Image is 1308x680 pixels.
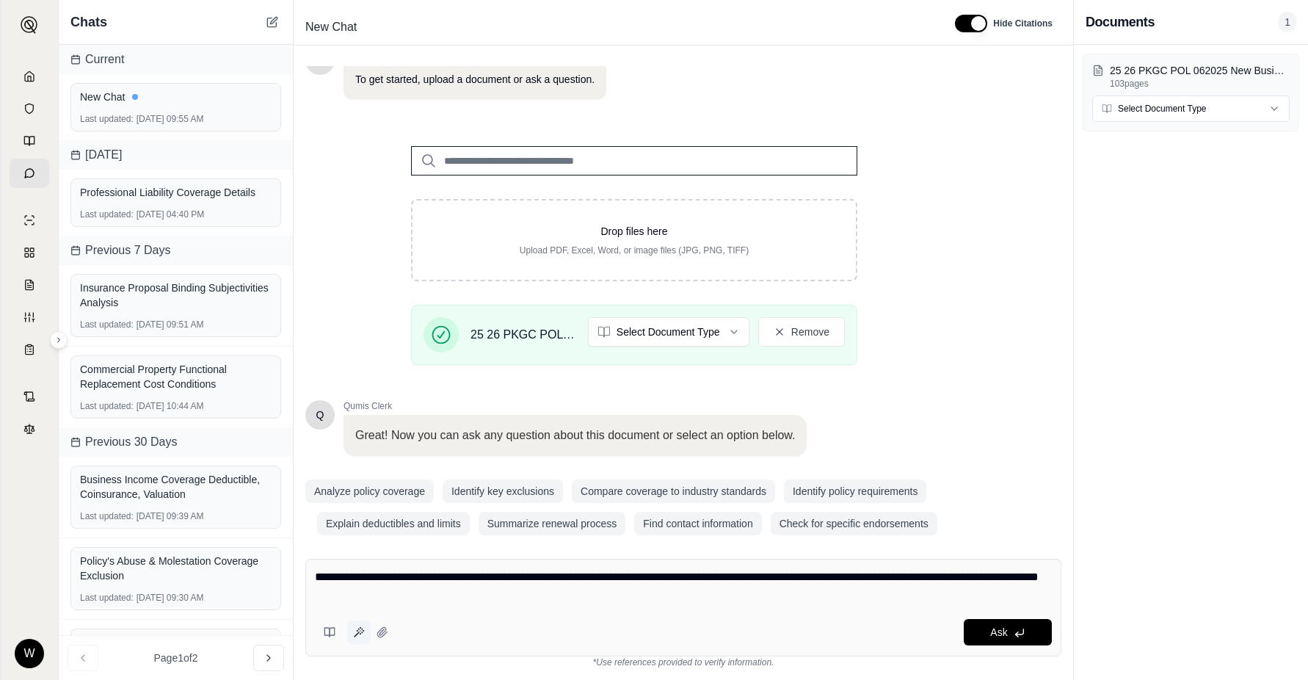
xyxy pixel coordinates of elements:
[758,317,845,347] button: Remove
[59,236,293,265] div: Previous 7 Days
[436,245,832,256] p: Upload PDF, Excel, Word, or image files (JPG, PNG, TIFF)
[990,626,1007,638] span: Ask
[50,331,68,349] button: Expand sidebar
[59,427,293,457] div: Previous 30 Days
[10,414,49,444] a: Legal Search Engine
[993,18,1053,29] span: Hide Citations
[80,510,134,522] span: Last updated:
[80,510,272,522] div: [DATE] 09:39 AM
[10,270,49,300] a: Claim Coverage
[10,335,49,364] a: Coverage Table
[470,326,576,344] span: 25 26 PKGC POL 062025 New Business Policy Selective S 2673888.pdf
[10,238,49,267] a: Policy Comparisons
[299,15,363,39] span: New Chat
[1086,12,1155,32] h3: Documents
[80,592,272,604] div: [DATE] 09:30 AM
[80,554,272,583] div: Policy's Abuse & Molestation Coverage Exclusion
[80,90,272,104] div: New Chat
[80,319,134,330] span: Last updated:
[80,113,134,125] span: Last updated:
[10,206,49,235] a: Single Policy
[1110,63,1290,78] p: 25 26 PKGC POL 062025 New Business Policy Selective S 2673888.pdf
[80,113,272,125] div: [DATE] 09:55 AM
[316,408,324,422] span: Hello
[634,512,761,535] button: Find contact information
[299,15,937,39] div: Edit Title
[572,480,775,503] button: Compare coverage to industry standards
[80,185,272,200] div: Professional Liability Coverage Details
[59,45,293,74] div: Current
[264,13,281,31] button: New Chat
[80,281,272,310] div: Insurance Proposal Binding Subjectivities Analysis
[80,400,272,412] div: [DATE] 10:44 AM
[771,512,937,535] button: Check for specific endorsements
[80,472,272,502] div: Business Income Coverage Deductible, Coinsurance, Valuation
[305,480,434,503] button: Analyze policy coverage
[80,209,134,220] span: Last updated:
[964,619,1052,645] button: Ask
[355,427,795,444] p: Great! Now you can ask any question about this document or select an option below.
[80,400,134,412] span: Last updated:
[21,16,38,34] img: Expand sidebar
[305,657,1061,668] div: *Use references provided to verify information.
[1092,63,1290,90] button: 25 26 PKGC POL 062025 New Business Policy Selective S 2673888.pdf103pages
[443,480,563,503] button: Identify key exclusions
[355,72,595,87] p: To get started, upload a document or ask a question.
[80,592,134,604] span: Last updated:
[15,10,44,40] button: Expand sidebar
[15,639,44,668] div: W
[1279,12,1296,32] span: 1
[10,126,49,156] a: Prompt Library
[10,382,49,411] a: Contract Analysis
[784,480,926,503] button: Identify policy requirements
[70,12,107,32] span: Chats
[10,159,49,188] a: Chat
[1110,78,1290,90] p: 103 pages
[154,651,198,665] span: Page 1 of 2
[80,209,272,220] div: [DATE] 04:40 PM
[436,224,832,239] p: Drop files here
[10,62,49,91] a: Home
[59,140,293,170] div: [DATE]
[80,319,272,330] div: [DATE] 09:51 AM
[10,303,49,332] a: Custom Report
[479,512,626,535] button: Summarize renewal process
[10,94,49,123] a: Documents Vault
[317,512,470,535] button: Explain deductibles and limits
[80,362,272,391] div: Commercial Property Functional Replacement Cost Conditions
[344,400,807,412] span: Qumis Clerk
